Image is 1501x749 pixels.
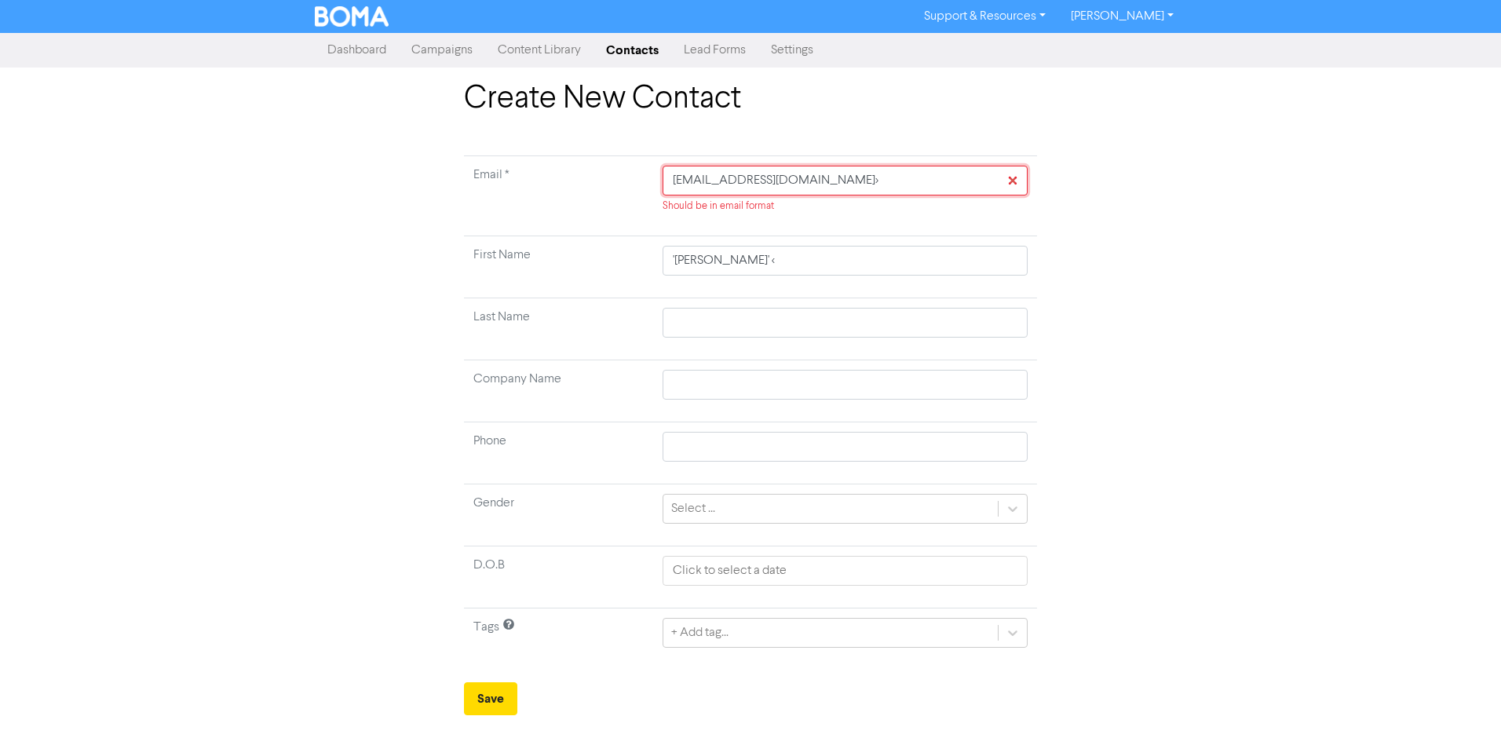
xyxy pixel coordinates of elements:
td: First Name [464,236,653,298]
a: Support & Resources [911,4,1058,29]
img: BOMA Logo [315,6,389,27]
a: Dashboard [315,35,399,66]
a: [PERSON_NAME] [1058,4,1186,29]
a: Lead Forms [671,35,758,66]
td: Gender [464,484,653,546]
td: Phone [464,422,653,484]
td: Last Name [464,298,653,360]
a: Settings [758,35,826,66]
td: Company Name [464,360,653,422]
iframe: Chat Widget [1422,674,1501,749]
div: Should be in email format [663,199,1028,214]
input: Click to select a date [663,556,1028,586]
a: Contacts [593,35,671,66]
div: Select ... [671,499,715,518]
div: + Add tag... [671,623,729,642]
td: Required [464,156,653,236]
h1: Create New Contact [464,80,1037,118]
td: D.O.B [464,546,653,608]
button: Save [464,682,517,715]
a: Content Library [485,35,593,66]
a: Campaigns [399,35,485,66]
td: Tags [464,608,653,670]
